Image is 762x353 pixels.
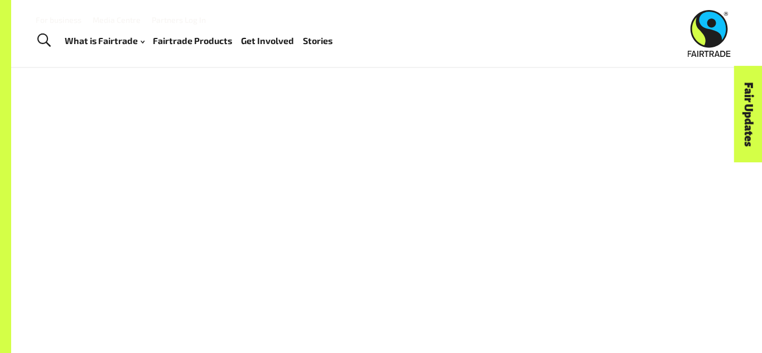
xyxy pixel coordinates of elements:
a: Fairtrade Products [153,33,232,49]
a: Media Centre [93,15,141,25]
a: What is Fairtrade [65,33,144,49]
a: Get Involved [241,33,294,49]
img: Fairtrade Australia New Zealand logo [688,10,731,57]
a: Stories [303,33,332,49]
a: Toggle Search [30,27,57,55]
a: For business [36,15,81,25]
a: Partners Log In [152,15,206,25]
